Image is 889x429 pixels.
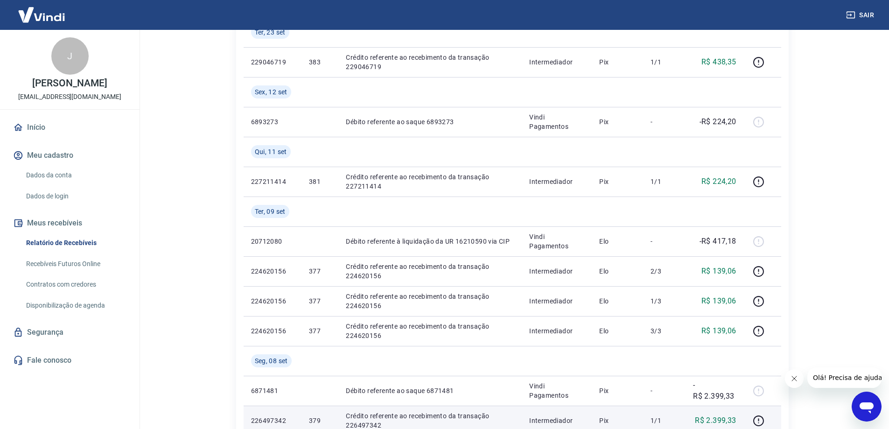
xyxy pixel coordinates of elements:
[599,296,636,306] p: Elo
[599,117,636,127] p: Pix
[22,254,128,274] a: Recebíveis Futuros Online
[651,296,678,306] p: 1/3
[255,87,287,97] span: Sex, 12 set
[785,369,804,388] iframe: Fechar mensagem
[11,322,128,343] a: Segurança
[700,236,736,247] p: -R$ 417,18
[701,266,736,277] p: R$ 139,06
[11,145,128,166] button: Meu cadastro
[529,296,584,306] p: Intermediador
[32,78,107,88] p: [PERSON_NAME]
[529,177,584,186] p: Intermediador
[346,237,514,246] p: Débito referente à liquidação da UR 16210590 via CIP
[807,367,882,388] iframe: Mensagem da empresa
[11,213,128,233] button: Meus recebíveis
[700,116,736,127] p: -R$ 224,20
[22,275,128,294] a: Contratos com credores
[22,187,128,206] a: Dados de login
[651,416,678,425] p: 1/1
[529,113,584,131] p: Vindi Pagamentos
[22,296,128,315] a: Disponibilização de agenda
[529,416,584,425] p: Intermediador
[346,172,514,191] p: Crédito referente ao recebimento da transação 227211414
[529,326,584,336] p: Intermediador
[251,267,294,276] p: 224620156
[844,7,878,24] button: Sair
[346,292,514,310] p: Crédito referente ao recebimento da transação 224620156
[11,350,128,371] a: Fale conosco
[346,53,514,71] p: Crédito referente ao recebimento da transação 229046719
[309,267,331,276] p: 377
[599,267,636,276] p: Elo
[529,267,584,276] p: Intermediador
[599,177,636,186] p: Pix
[651,117,678,127] p: -
[651,326,678,336] p: 3/3
[346,117,514,127] p: Débito referente ao saque 6893273
[309,416,331,425] p: 379
[529,232,584,251] p: Vindi Pagamentos
[529,381,584,400] p: Vindi Pagamentos
[693,380,736,402] p: -R$ 2.399,33
[251,57,294,67] p: 229046719
[599,326,636,336] p: Elo
[251,416,294,425] p: 226497342
[255,147,287,156] span: Qui, 11 set
[651,177,678,186] p: 1/1
[695,415,736,426] p: R$ 2.399,33
[309,296,331,306] p: 377
[251,237,294,246] p: 20712080
[251,177,294,186] p: 227211414
[51,37,89,75] div: J
[255,28,286,37] span: Ter, 23 set
[599,416,636,425] p: Pix
[251,296,294,306] p: 224620156
[309,177,331,186] p: 381
[651,237,678,246] p: -
[599,386,636,395] p: Pix
[346,322,514,340] p: Crédito referente ao recebimento da transação 224620156
[22,233,128,253] a: Relatório de Recebíveis
[255,207,286,216] span: Ter, 09 set
[651,267,678,276] p: 2/3
[18,92,121,102] p: [EMAIL_ADDRESS][DOMAIN_NAME]
[22,166,128,185] a: Dados da conta
[309,57,331,67] p: 383
[251,386,294,395] p: 6871481
[11,0,72,29] img: Vindi
[701,56,736,68] p: R$ 438,35
[599,237,636,246] p: Elo
[651,386,678,395] p: -
[251,117,294,127] p: 6893273
[346,386,514,395] p: Débito referente ao saque 6871481
[701,325,736,337] p: R$ 139,06
[251,326,294,336] p: 224620156
[346,262,514,281] p: Crédito referente ao recebimento da transação 224620156
[701,295,736,307] p: R$ 139,06
[599,57,636,67] p: Pix
[11,117,128,138] a: Início
[651,57,678,67] p: 1/1
[6,7,78,14] span: Olá! Precisa de ajuda?
[701,176,736,187] p: R$ 224,20
[529,57,584,67] p: Intermediador
[309,326,331,336] p: 377
[255,356,288,366] span: Seg, 08 set
[852,392,882,422] iframe: Botão para abrir a janela de mensagens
